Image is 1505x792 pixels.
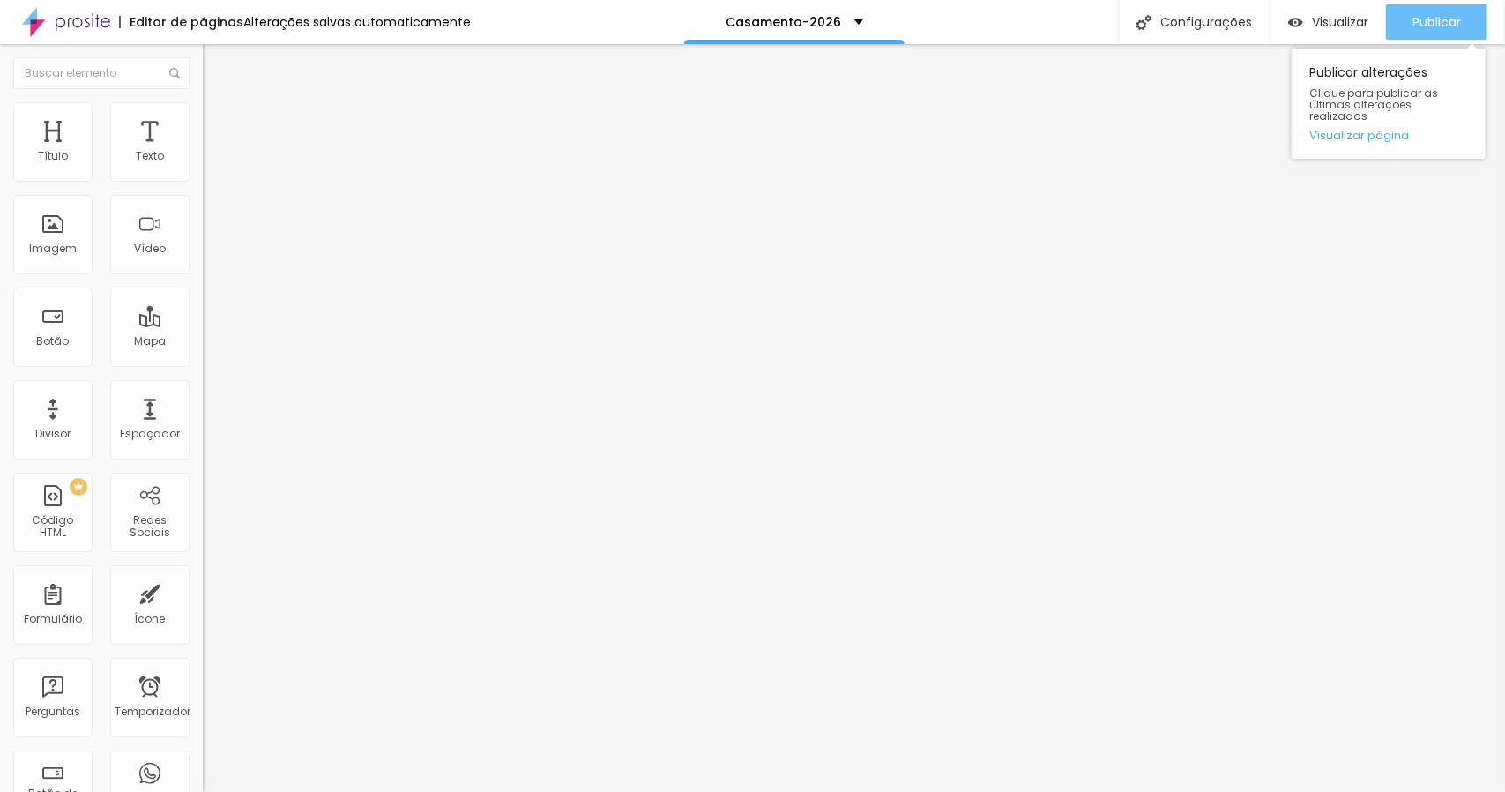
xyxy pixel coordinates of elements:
[120,426,180,441] font: Espaçador
[726,13,841,31] font: Casamento-2026
[38,148,68,163] font: Título
[1309,86,1438,123] font: Clique para publicar as últimas alterações realizadas
[1160,13,1252,31] font: Configurações
[1136,15,1151,30] img: Ícone
[26,704,80,719] font: Perguntas
[203,44,1505,792] iframe: Editor
[13,57,190,89] input: Buscar elemento
[136,148,164,163] font: Texto
[243,13,471,31] font: Alterações salvas automaticamente
[1386,4,1487,40] button: Publicar
[37,333,70,348] font: Botão
[1312,13,1368,31] font: Visualizar
[1412,13,1461,31] font: Publicar
[1309,64,1427,81] font: Publicar alterações
[1288,15,1303,30] img: view-1.svg
[135,611,166,626] font: Ícone
[134,333,166,348] font: Mapa
[130,13,243,31] font: Editor de páginas
[1270,4,1386,40] button: Visualizar
[115,704,190,719] font: Temporizador
[24,611,82,626] font: Formulário
[35,426,71,441] font: Divisor
[33,512,74,540] font: Código HTML
[130,512,170,540] font: Redes Sociais
[29,241,77,256] font: Imagem
[1309,130,1468,141] a: Visualizar página
[134,241,166,256] font: Vídeo
[1309,127,1409,144] font: Visualizar página
[169,68,180,78] img: Ícone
